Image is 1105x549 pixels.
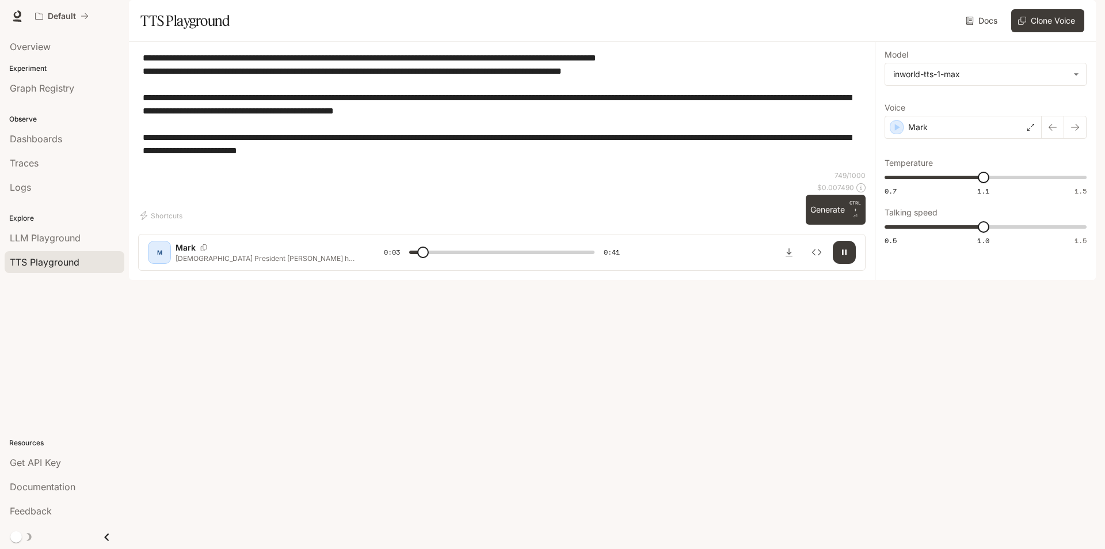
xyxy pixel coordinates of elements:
[176,253,356,263] p: [DEMOGRAPHIC_DATA] President [PERSON_NAME] has declared he will not allow [DEMOGRAPHIC_DATA] Prim...
[806,195,866,225] button: GenerateCTRL +⏎
[30,5,94,28] button: All workspaces
[150,243,169,262] div: M
[1074,186,1087,196] span: 1.5
[885,236,897,245] span: 0.5
[885,104,905,112] p: Voice
[1074,236,1087,245] span: 1.5
[138,206,187,225] button: Shortcuts
[604,247,620,258] span: 0:41
[977,186,989,196] span: 1.1
[849,199,861,213] p: CTRL +
[885,209,938,217] p: Talking speed
[849,199,861,220] p: ⏎
[885,159,933,167] p: Temperature
[805,241,828,264] button: Inspect
[977,236,989,245] span: 1.0
[885,51,908,59] p: Model
[908,122,928,133] p: Mark
[893,69,1068,80] div: inworld-tts-1-max
[48,12,76,21] p: Default
[885,186,897,196] span: 0.7
[885,63,1086,85] div: inworld-tts-1-max
[1011,9,1084,32] button: Clone Voice
[384,247,400,258] span: 0:03
[176,242,196,253] p: Mark
[963,9,1002,32] a: Docs
[140,9,230,32] h1: TTS Playground
[778,241,801,264] button: Download audio
[196,244,212,251] button: Copy Voice ID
